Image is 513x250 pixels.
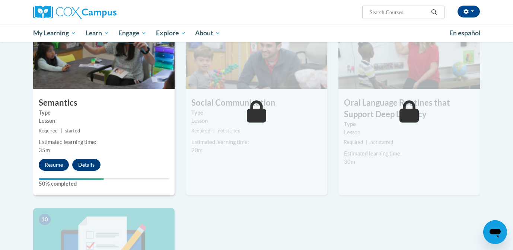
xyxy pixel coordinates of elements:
[344,128,474,137] div: Lesson
[338,97,480,120] h3: Oral Language Routines that Support Deep Literacy
[369,8,428,17] input: Search Courses
[191,117,322,125] div: Lesson
[39,117,169,125] div: Lesson
[33,15,175,89] img: Course Image
[449,29,481,37] span: En español
[65,128,80,134] span: started
[213,128,215,134] span: |
[344,150,474,158] div: Estimated learning time:
[370,140,393,145] span: not started
[33,29,76,38] span: My Learning
[118,29,146,38] span: Engage
[22,25,491,42] div: Main menu
[33,97,175,109] h3: Semantics
[61,128,62,134] span: |
[428,8,440,17] button: Search
[344,120,474,128] label: Type
[81,25,114,42] a: Learn
[344,140,363,145] span: Required
[195,29,220,38] span: About
[156,29,186,38] span: Explore
[39,128,58,134] span: Required
[39,109,169,117] label: Type
[33,6,117,19] img: Cox Campus
[114,25,151,42] a: Engage
[218,128,240,134] span: not started
[86,29,109,38] span: Learn
[39,147,50,153] span: 35m
[72,159,101,171] button: Details
[151,25,191,42] a: Explore
[186,15,327,89] img: Course Image
[39,180,169,188] label: 50% completed
[338,15,480,89] img: Course Image
[39,138,169,146] div: Estimated learning time:
[28,25,81,42] a: My Learning
[366,140,367,145] span: |
[191,25,226,42] a: About
[186,97,327,109] h3: Social Communication
[191,128,210,134] span: Required
[33,6,175,19] a: Cox Campus
[483,220,507,244] iframe: Button to launch messaging window
[458,6,480,17] button: Account Settings
[39,159,69,171] button: Resume
[39,214,51,225] span: 10
[191,147,203,153] span: 20m
[191,138,322,146] div: Estimated learning time:
[39,178,104,180] div: Your progress
[344,158,355,165] span: 30m
[445,25,485,41] a: En español
[191,109,322,117] label: Type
